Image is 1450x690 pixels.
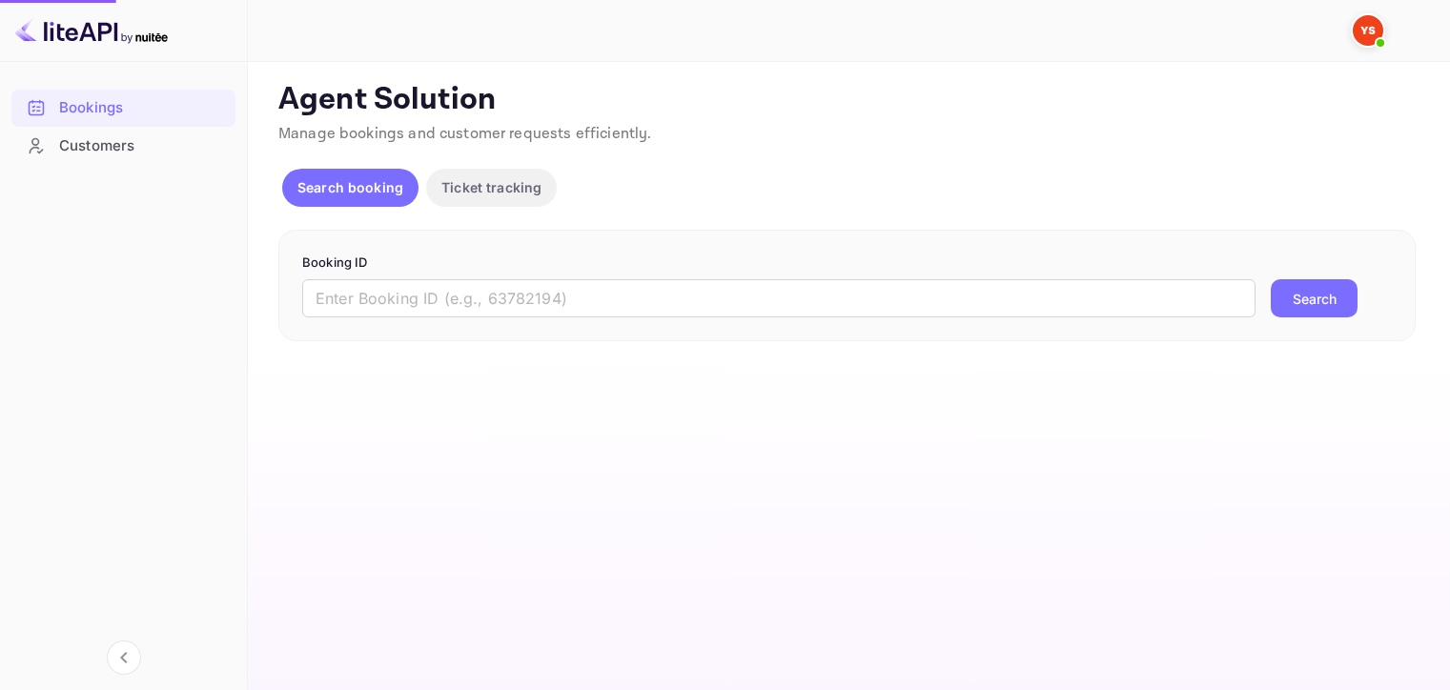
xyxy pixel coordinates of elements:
img: LiteAPI logo [15,15,168,46]
button: Collapse navigation [107,640,141,675]
p: Search booking [297,177,403,197]
button: Search [1271,279,1358,317]
div: Bookings [59,97,226,119]
div: Customers [11,128,235,165]
div: Bookings [11,90,235,127]
a: Customers [11,128,235,163]
input: Enter Booking ID (e.g., 63782194) [302,279,1256,317]
a: Bookings [11,90,235,125]
p: Agent Solution [278,81,1416,119]
span: Manage bookings and customer requests efficiently. [278,124,652,144]
p: Ticket tracking [441,177,541,197]
img: Yandex Support [1353,15,1383,46]
div: Customers [59,135,226,157]
p: Booking ID [302,254,1392,273]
